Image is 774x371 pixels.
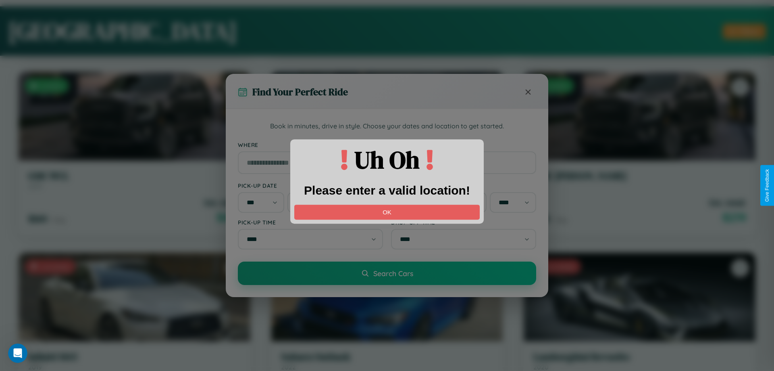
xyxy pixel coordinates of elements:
p: Book in minutes, drive in style. Choose your dates and location to get started. [238,121,536,132]
label: Drop-off Date [391,182,536,189]
span: Search Cars [373,269,413,278]
label: Drop-off Time [391,219,536,226]
label: Pick-up Date [238,182,383,189]
label: Where [238,141,536,148]
label: Pick-up Time [238,219,383,226]
h3: Find Your Perfect Ride [252,85,348,99]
